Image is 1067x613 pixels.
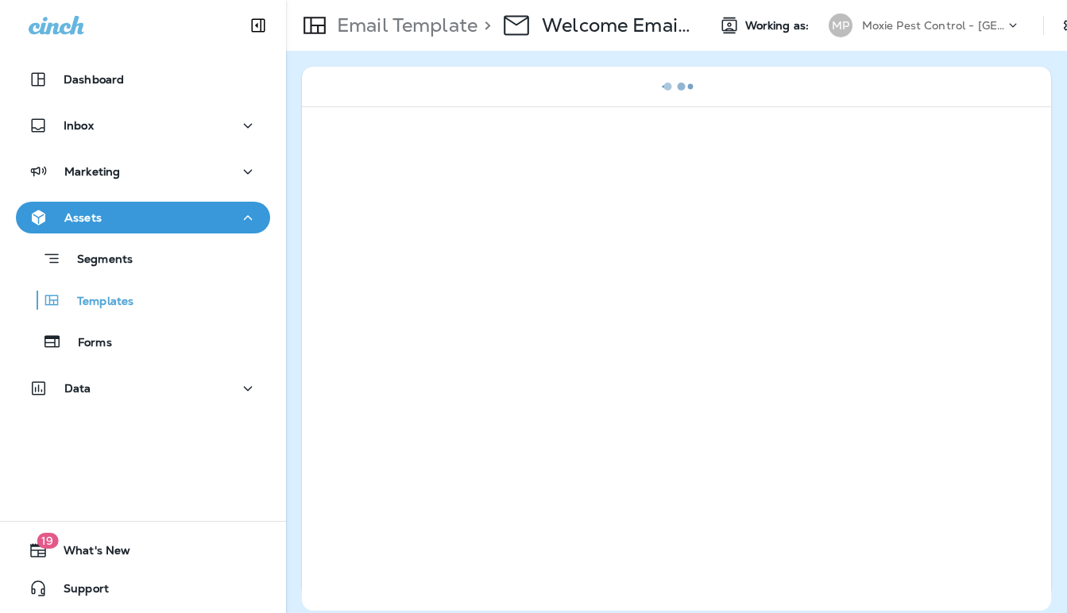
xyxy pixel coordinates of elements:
p: Dashboard [64,73,124,86]
p: Data [64,382,91,395]
span: Working as: [745,19,813,33]
p: Email Template [331,13,477,37]
button: Inbox [16,110,270,141]
button: 19What's New [16,534,270,566]
button: Dashboard [16,64,270,95]
button: Forms [16,325,270,358]
p: Forms [62,336,112,351]
p: Segments [61,253,133,268]
div: MP [829,13,852,37]
p: Moxie Pest Control - [GEOGRAPHIC_DATA] [862,19,1005,32]
span: Support [48,582,109,601]
button: Assets [16,202,270,233]
p: Welcome Email #2 [542,13,694,37]
span: 19 [37,533,58,549]
p: Inbox [64,119,94,132]
p: Marketing [64,165,120,178]
p: > [477,13,491,37]
button: Collapse Sidebar [236,10,280,41]
button: Marketing [16,156,270,187]
button: Data [16,372,270,404]
span: What's New [48,544,130,563]
p: Templates [61,295,133,310]
button: Segments [16,241,270,276]
p: Assets [64,211,102,224]
button: Support [16,573,270,604]
button: Templates [16,283,270,317]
